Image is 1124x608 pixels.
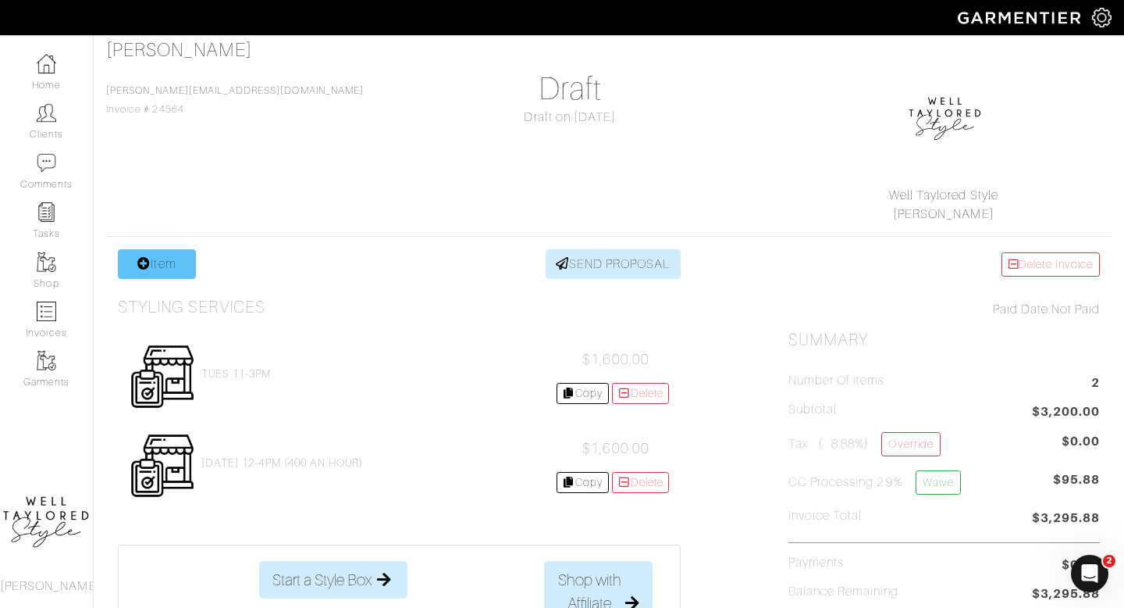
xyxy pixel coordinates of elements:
[1071,555,1108,592] iframe: Intercom live chat
[612,472,670,493] a: Delete
[893,207,994,221] a: [PERSON_NAME]
[788,300,1100,319] div: Not Paid
[414,70,726,108] h1: Draft
[916,470,961,495] a: Waive
[788,509,863,524] h5: Invoice Total
[788,556,844,570] h5: Payments
[788,331,1100,350] h2: Summary
[1062,432,1100,451] span: $0.00
[788,402,837,417] h5: Subtotal
[272,568,372,592] span: Start a Style Box
[889,188,998,202] a: Well Taylored Style
[1001,252,1100,277] a: Delete Invoice
[612,383,670,404] a: Delete
[37,252,56,272] img: garments-icon-b7da505a4dc4fd61783c78ac3ca0ef83fa9d6f193b1c9dc38574b1d14d53ca28.png
[557,383,609,404] a: Copy
[582,352,649,367] span: $1,600.00
[1053,470,1100,501] span: $95.88
[546,249,681,279] a: SEND PROPOSAL
[906,77,984,155] img: 1593278135251.png.png
[788,470,961,495] h5: CC Processing 2.9%
[1103,555,1115,567] span: 2
[130,433,195,499] img: Womens_Service-b2905c8a555b134d70f80a63ccd9711e5cb40bac1cff00c12a43f244cd2c1cd3.png
[37,202,56,222] img: reminder-icon-8004d30b9f0a5d33ae49ab947aed9ed385cf756f9e5892f1edd6e32f2345188e.png
[1091,374,1100,395] span: 2
[106,40,252,60] a: [PERSON_NAME]
[788,432,941,456] h5: Tax ( : 8.88%)
[259,561,407,599] button: Start a Style Box
[557,472,609,493] a: Copy
[788,374,885,388] h5: Number of Items
[1032,402,1100,424] span: $3,200.00
[1062,556,1100,574] span: $0.00
[106,85,364,115] span: Invoice # 24564
[881,432,940,456] a: Override
[37,302,56,321] img: orders-icon-0abe47150d42831381b5fb84f609e132dff9fe21cb692f30cb5eec754e2cba89.png
[1092,8,1112,27] img: gear-icon-white-bd11855cb880d31180b6d7d6211b90ccbf57a29d726f0c71d8c61bd08dd39cc2.png
[414,108,726,127] div: Draft on [DATE]
[37,351,56,370] img: garments-icon-b7da505a4dc4fd61783c78ac3ca0ef83fa9d6f193b1c9dc38574b1d14d53ca28.png
[106,85,364,96] a: [PERSON_NAME][EMAIL_ADDRESS][DOMAIN_NAME]
[993,302,1051,317] span: Paid Date:
[582,441,649,456] span: $1,600.00
[37,153,56,173] img: comment-icon-a0a6a9ef722e966f86d9cbdc48e553b5cf19dbc54f86b18d962a5391bc8f6eb6.png
[1032,509,1100,530] span: $3,295.88
[130,344,195,410] img: Womens_Service-b2905c8a555b134d70f80a63ccd9711e5cb40bac1cff00c12a43f244cd2c1cd3.png
[950,4,1092,31] img: garmentier-logo-header-white-b43fb05a5012e4ada735d5af1a66efaba907eab6374d6393d1fbf88cb4ef424d.png
[37,103,56,123] img: clients-icon-6bae9207a08558b7cb47a8932f037763ab4055f8c8b6bfacd5dc20c3e0201464.png
[1032,585,1100,606] span: $3,295.88
[118,249,196,279] a: Item
[788,585,899,599] h5: Balance Remaining
[201,367,272,381] a: TUES 11-3PM
[37,54,56,73] img: dashboard-icon-dbcd8f5a0b271acd01030246c82b418ddd0df26cd7fceb0bd07c9910d44c42f6.png
[118,298,265,317] h3: Styling Services
[201,456,363,470] a: [DATE] 12-4PM (400 AN HOUR)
